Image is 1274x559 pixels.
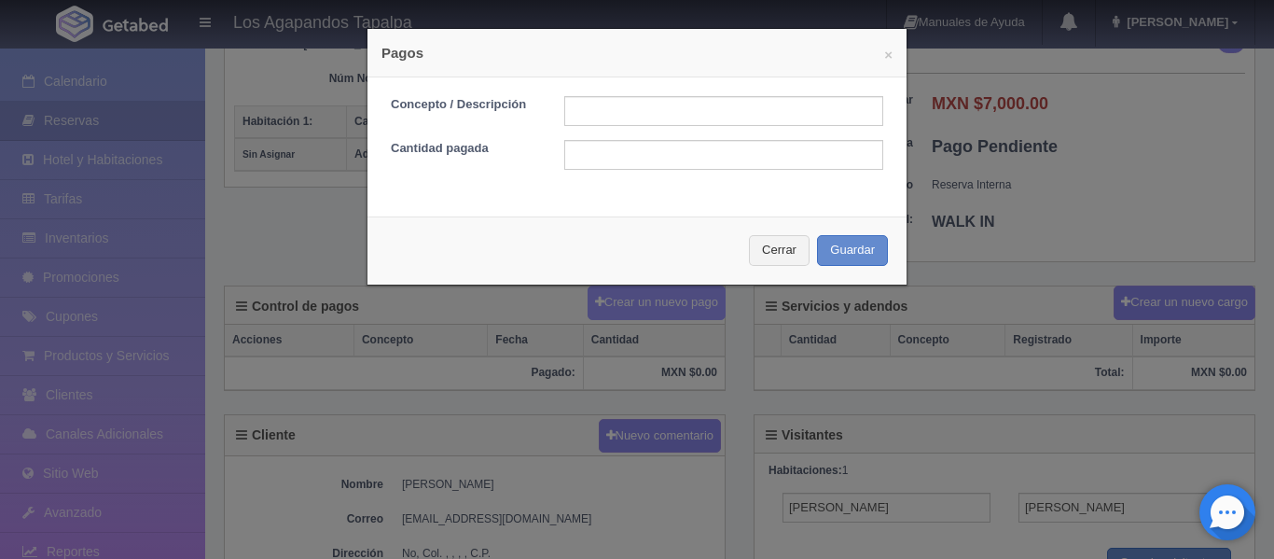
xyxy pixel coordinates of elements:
[377,140,550,158] label: Cantidad pagada
[377,96,550,114] label: Concepto / Descripción
[817,235,888,266] button: Guardar
[381,43,893,63] h4: Pagos
[749,235,810,266] button: Cerrar
[884,48,893,62] button: ×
